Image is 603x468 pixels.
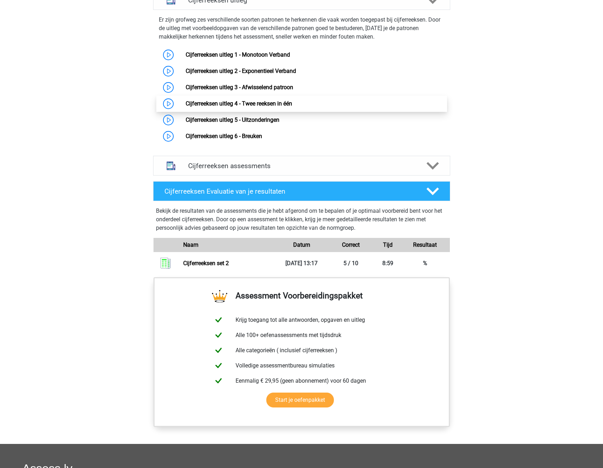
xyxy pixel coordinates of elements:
[376,241,400,249] div: Tijd
[277,241,326,249] div: Datum
[186,100,292,107] a: Cijferreeksen uitleg 4 - Twee reeksen in één
[400,241,450,249] div: Resultaat
[186,68,296,74] a: Cijferreeksen uitleg 2 - Exponentieel Verband
[178,241,277,249] div: Naam
[162,157,180,175] img: cijferreeksen assessments
[156,207,447,232] p: Bekijk de resultaten van de assessments die je hebt afgerond om te bepalen of je optimaal voorber...
[186,116,279,123] a: Cijferreeksen uitleg 5 - Uitzonderingen
[186,51,290,58] a: Cijferreeksen uitleg 1 - Monotoon Verband
[186,133,262,139] a: Cijferreeksen uitleg 6 - Breuken
[159,16,445,41] p: Er zijn grofweg zes verschillende soorten patronen te herkennen die vaak worden toegepast bij cij...
[164,187,415,195] h4: Cijferreeksen Evaluatie van je resultaten
[150,181,453,201] a: Cijferreeksen Evaluatie van je resultaten
[266,393,334,407] a: Start je oefenpakket
[183,260,229,267] a: Cijferreeksen set 2
[326,241,376,249] div: Correct
[188,162,415,170] h4: Cijferreeksen assessments
[150,156,453,176] a: assessments Cijferreeksen assessments
[186,84,293,91] a: Cijferreeksen uitleg 3 - Afwisselend patroon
